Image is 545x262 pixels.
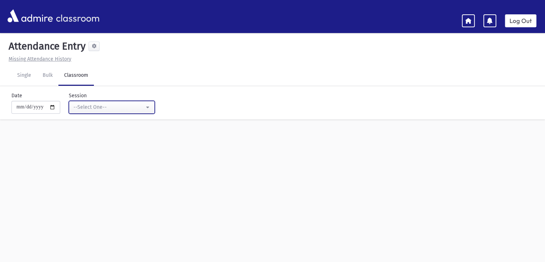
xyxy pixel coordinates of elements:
a: Classroom [58,66,94,86]
span: classroom [54,6,100,25]
a: Missing Attendance History [6,56,71,62]
button: --Select One-- [69,101,155,114]
label: Date [11,92,22,99]
a: Single [11,66,37,86]
img: AdmirePro [6,8,54,24]
h5: Attendance Entry [6,40,86,52]
label: Session [69,92,87,99]
u: Missing Attendance History [9,56,71,62]
a: Bulk [37,66,58,86]
a: Log Out [505,14,536,27]
div: --Select One-- [73,103,144,111]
